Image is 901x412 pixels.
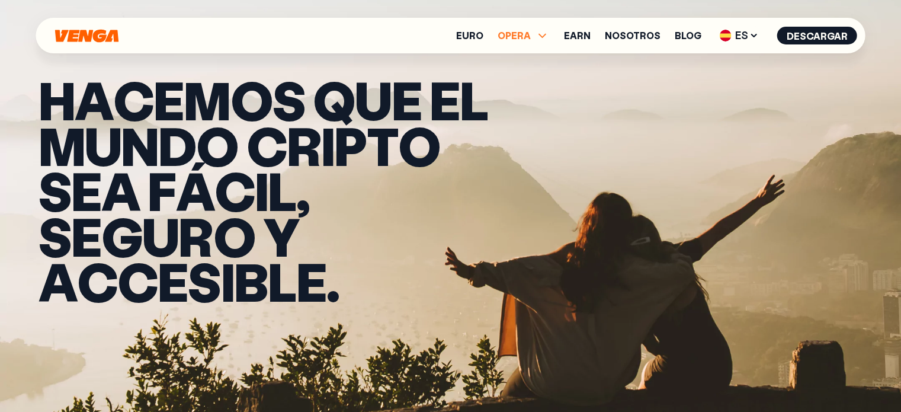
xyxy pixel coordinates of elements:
a: Nosotros [605,31,660,40]
span: q [313,77,355,123]
span: b [234,258,268,304]
span: s [39,168,71,213]
span: o [398,123,440,168]
span: c [77,258,117,304]
span: e [71,213,101,259]
span: r [287,123,321,168]
a: Blog [675,31,701,40]
span: e [429,77,460,123]
span: OPERA [498,31,531,40]
span: s [39,213,71,259]
span: t [367,123,398,168]
span: n [121,123,158,168]
span: u [85,123,121,168]
span: . [326,258,339,304]
span: o [196,123,238,168]
span: i [221,258,234,304]
span: i [321,123,334,168]
span: á [176,168,214,213]
span: o [230,77,272,123]
span: e [392,77,422,123]
span: l [460,77,488,123]
span: a [75,77,113,123]
span: o [213,213,255,259]
span: u [142,213,178,259]
a: Euro [456,31,483,40]
span: p [334,123,366,168]
span: OPERA [498,28,550,43]
svg: Inicio [54,29,120,43]
span: e [153,77,184,123]
span: c [113,77,153,123]
span: c [214,168,255,213]
span: e [296,258,326,304]
a: Earn [564,31,591,40]
span: s [272,77,305,123]
span: i [255,168,268,213]
span: m [39,123,85,168]
span: c [117,258,158,304]
span: H [39,77,75,123]
span: m [184,77,230,123]
span: f [148,168,175,213]
span: a [39,258,77,304]
span: s [188,258,220,304]
span: l [268,258,296,304]
span: , [296,168,309,213]
span: g [101,213,142,259]
span: d [158,123,196,168]
span: a [101,168,140,213]
span: ES [716,26,763,45]
span: u [355,77,391,123]
span: e [71,168,101,213]
button: Descargar [777,27,857,44]
span: r [178,213,213,259]
span: c [246,123,287,168]
span: l [268,168,296,213]
img: flag-es [720,30,732,41]
span: y [263,213,299,259]
span: e [158,258,188,304]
